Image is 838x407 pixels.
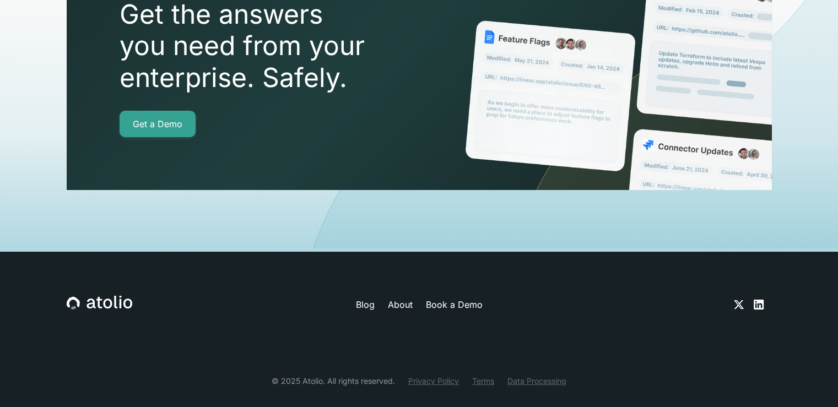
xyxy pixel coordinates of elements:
[507,375,566,387] a: Data Processing
[120,111,196,137] a: Get a Demo
[783,354,838,407] iframe: Chat Widget
[425,298,482,311] a: Book a Demo
[408,375,459,387] a: Privacy Policy
[355,298,374,311] a: Blog
[272,375,395,387] div: © 2025 Atolio. All rights reserved.
[472,375,494,387] a: Terms
[387,298,412,311] a: About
